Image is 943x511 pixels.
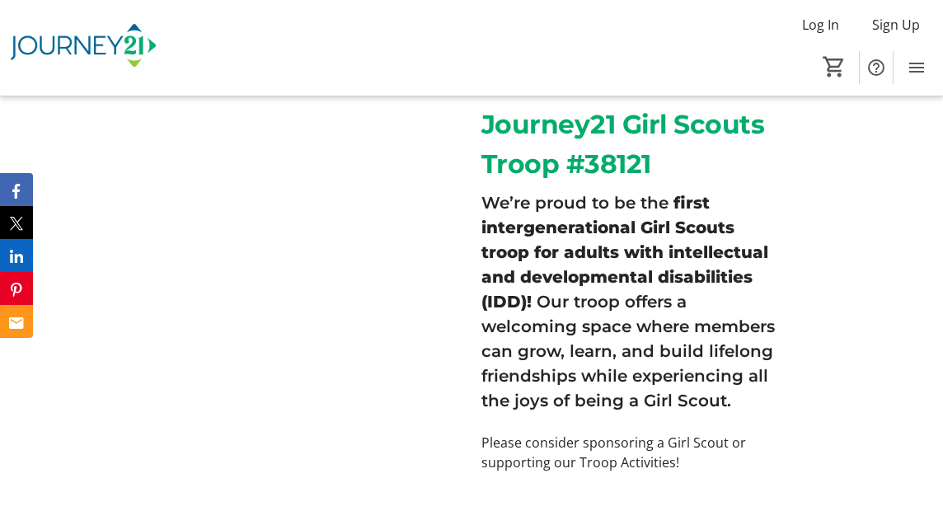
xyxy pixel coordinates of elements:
button: Menu [900,51,933,84]
button: Sign Up [859,12,933,38]
span: Log In [802,15,839,35]
img: Journey21's Logo [10,7,157,89]
button: Cart [819,52,849,82]
p: Please consider sponsoring a Girl Scout or supporting our Troop Activities! [481,433,776,472]
p: Journey21 Girl Scouts Troop #38121 [481,105,776,184]
img: undefined [167,105,462,271]
button: Help [860,51,893,84]
h3: We’re proud to be the Our troop offers a welcoming space where members can grow, learn, and build... [481,190,776,413]
span: Sign Up [872,15,920,35]
button: Log In [789,12,852,38]
strong: first intergenerational Girl Scouts troop for adults with intellectual and developmental disabili... [481,193,768,312]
